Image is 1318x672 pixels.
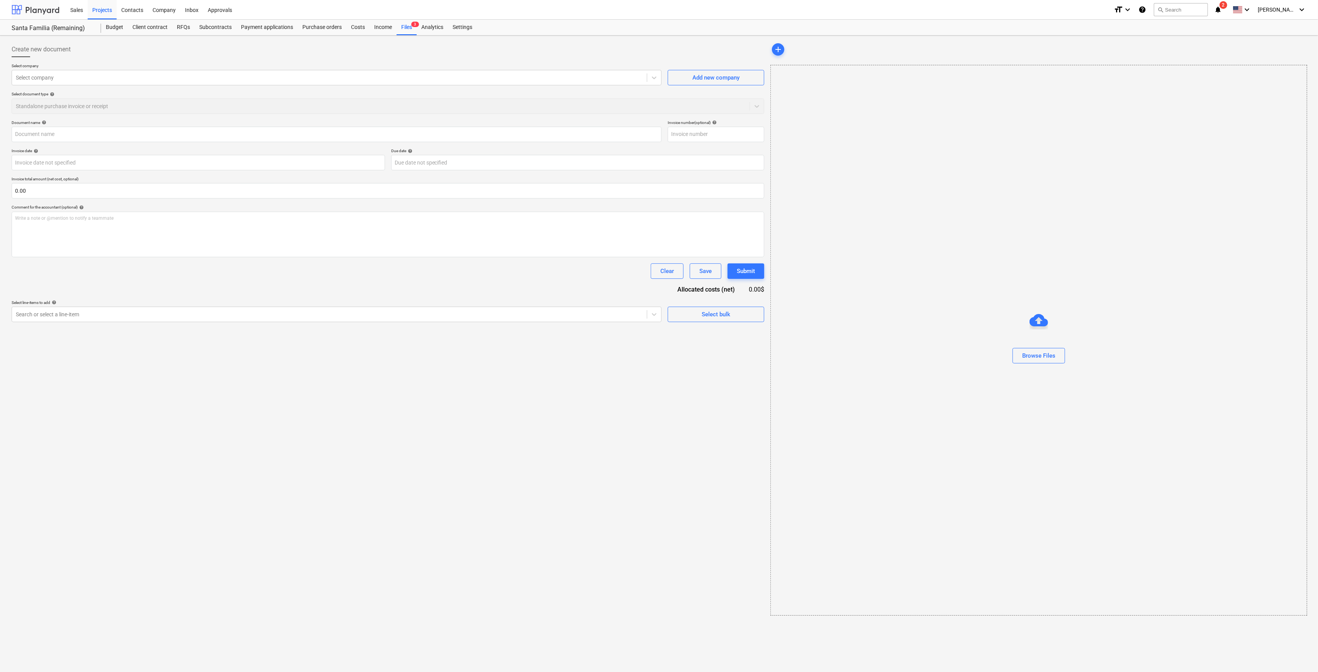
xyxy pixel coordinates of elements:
i: keyboard_arrow_down [1123,5,1132,14]
span: help [406,149,412,153]
a: Payment applications [236,20,298,35]
div: Save [699,266,712,276]
div: Select bulk [702,309,730,319]
span: help [78,205,84,210]
span: [PERSON_NAME] [1258,7,1296,13]
button: Search [1154,3,1208,16]
input: Invoice date not specified [12,155,385,170]
div: Comment for the accountant (optional) [12,205,764,210]
div: Document name [12,120,662,125]
input: Invoice total amount (net cost, optional) [12,183,764,199]
div: Due date [391,148,765,153]
span: 2 [1220,1,1227,9]
input: Invoice number [668,127,764,142]
a: Purchase orders [298,20,346,35]
div: Browse Files [770,65,1307,616]
div: Widget de chat [1279,635,1318,672]
span: help [40,120,46,125]
a: Settings [448,20,477,35]
span: search [1157,7,1164,13]
button: Browse Files [1013,348,1065,363]
span: help [48,92,54,97]
i: keyboard_arrow_down [1297,5,1306,14]
div: Files [397,20,417,35]
span: Create new document [12,45,71,54]
div: Santa Familia (Remaining) [12,24,92,32]
span: help [711,120,717,125]
div: Select document type [12,92,764,97]
p: Invoice total amount (net cost, optional) [12,176,764,183]
button: Add new company [668,70,764,85]
p: Select company [12,63,662,70]
span: 3 [411,22,419,27]
a: RFQs [172,20,195,35]
button: Submit [728,263,764,279]
div: Submit [737,266,755,276]
div: Add new company [692,73,740,83]
i: format_size [1114,5,1123,14]
button: Select bulk [668,307,764,322]
span: help [50,300,56,305]
button: Save [690,263,721,279]
iframe: Chat Widget [1279,635,1318,672]
i: keyboard_arrow_down [1242,5,1252,14]
a: Subcontracts [195,20,236,35]
a: Budget [101,20,128,35]
div: Invoice date [12,148,385,153]
div: Invoice number (optional) [668,120,764,125]
i: notifications [1214,5,1222,14]
div: Select line-items to add [12,300,662,305]
div: Allocated costs (net) [664,285,747,294]
a: Costs [346,20,370,35]
span: add [773,45,783,54]
a: Analytics [417,20,448,35]
i: Knowledge base [1138,5,1146,14]
a: Client contract [128,20,172,35]
a: Income [370,20,397,35]
div: 0.00$ [747,285,764,294]
div: Clear [660,266,674,276]
input: Document name [12,127,662,142]
div: Browse Files [1022,351,1055,361]
input: Due date not specified [391,155,765,170]
button: Clear [651,263,684,279]
span: help [32,149,38,153]
a: Files3 [397,20,417,35]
